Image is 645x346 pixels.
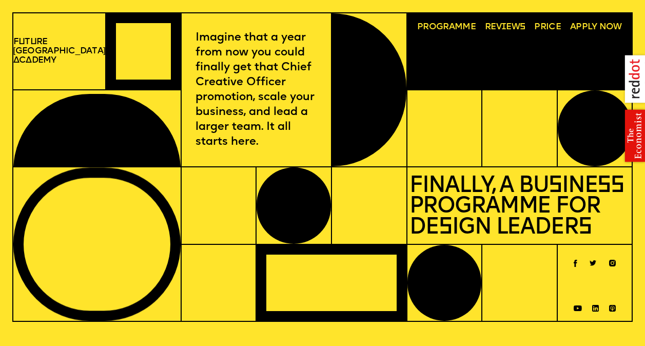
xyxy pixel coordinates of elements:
span: Programme [417,23,476,32]
a: Future[GEOGRAPHIC_DATA]Academy [13,37,105,65]
span: u [18,37,25,46]
img: the economist [618,106,645,166]
p: F t re [GEOGRAPHIC_DATA] c demy [13,37,105,65]
span: Apply now [570,23,622,32]
a: Facebook [574,257,577,264]
img: reddot [618,48,645,110]
a: Youtube [574,302,582,307]
a: Instagram [609,257,616,263]
p: Imagine that a year from now you could finally get that Chief Creative Officer promotion, scale y... [196,30,317,150]
a: Twitter [590,257,596,262]
span: Rev ews [485,23,525,32]
span: u [30,37,36,46]
a: Linkedin [592,302,599,309]
span: Price [534,23,561,32]
span: A [13,56,19,65]
span: i [501,23,506,31]
a: Spotify [609,302,616,309]
p: Finally, a Business Programme for Design Leaders [409,172,629,238]
span: a [26,56,31,65]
